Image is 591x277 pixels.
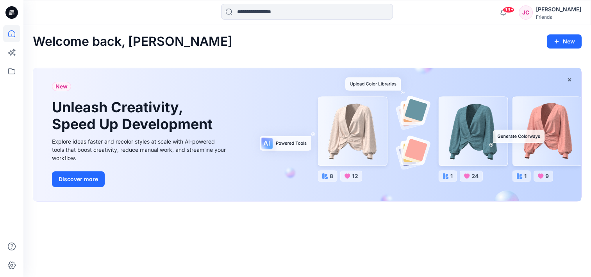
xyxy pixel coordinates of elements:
[52,171,228,187] a: Discover more
[33,34,232,49] h2: Welcome back, [PERSON_NAME]
[519,5,533,20] div: JC
[536,14,581,20] div: Friends
[536,5,581,14] div: [PERSON_NAME]
[55,82,68,91] span: New
[503,7,514,13] span: 99+
[547,34,582,49] button: New
[52,137,228,162] div: Explore ideas faster and recolor styles at scale with AI-powered tools that boost creativity, red...
[52,171,105,187] button: Discover more
[52,99,216,133] h1: Unleash Creativity, Speed Up Development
